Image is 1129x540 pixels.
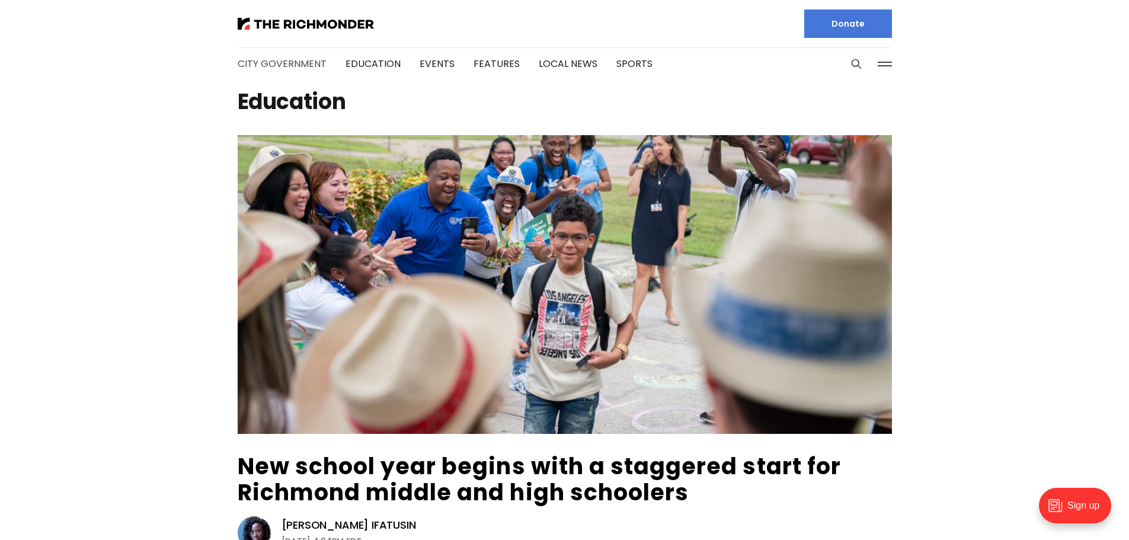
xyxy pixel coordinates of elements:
[238,57,327,71] a: City Government
[282,518,416,532] a: [PERSON_NAME] Ifatusin
[346,57,401,71] a: Education
[804,9,892,38] a: Donate
[238,92,892,111] h1: Education
[238,18,374,30] img: The Richmonder
[847,55,865,73] button: Search this site
[420,57,455,71] a: Events
[474,57,520,71] a: Features
[238,135,892,434] img: New school year begins with a staggered start for Richmond middle and high schoolers
[1029,482,1129,540] iframe: portal-trigger
[238,450,841,508] a: New school year begins with a staggered start for Richmond middle and high schoolers
[539,57,597,71] a: Local News
[616,57,653,71] a: Sports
